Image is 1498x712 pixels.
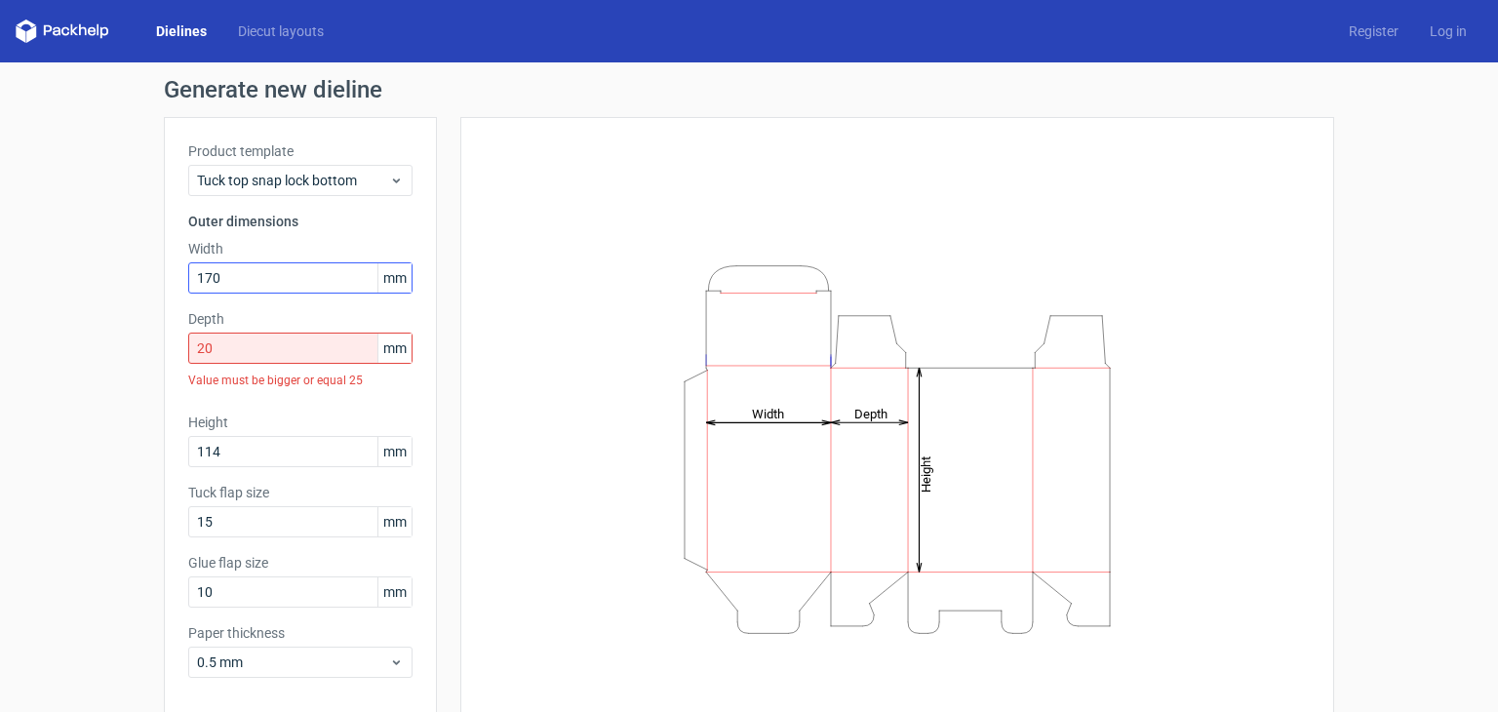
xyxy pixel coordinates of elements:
[377,334,412,363] span: mm
[854,406,887,420] tspan: Depth
[188,309,413,329] label: Depth
[188,413,413,432] label: Height
[188,623,413,643] label: Paper thickness
[140,21,222,41] a: Dielines
[377,263,412,293] span: mm
[164,78,1334,101] h1: Generate new dieline
[188,239,413,258] label: Width
[197,171,389,190] span: Tuck top snap lock bottom
[188,553,413,573] label: Glue flap size
[752,406,784,420] tspan: Width
[919,455,933,492] tspan: Height
[188,141,413,161] label: Product template
[377,577,412,607] span: mm
[377,507,412,536] span: mm
[377,437,412,466] span: mm
[197,653,389,672] span: 0.5 mm
[188,212,413,231] h3: Outer dimensions
[188,483,413,502] label: Tuck flap size
[1333,21,1414,41] a: Register
[188,364,413,397] div: Value must be bigger or equal 25
[1414,21,1482,41] a: Log in
[222,21,339,41] a: Diecut layouts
